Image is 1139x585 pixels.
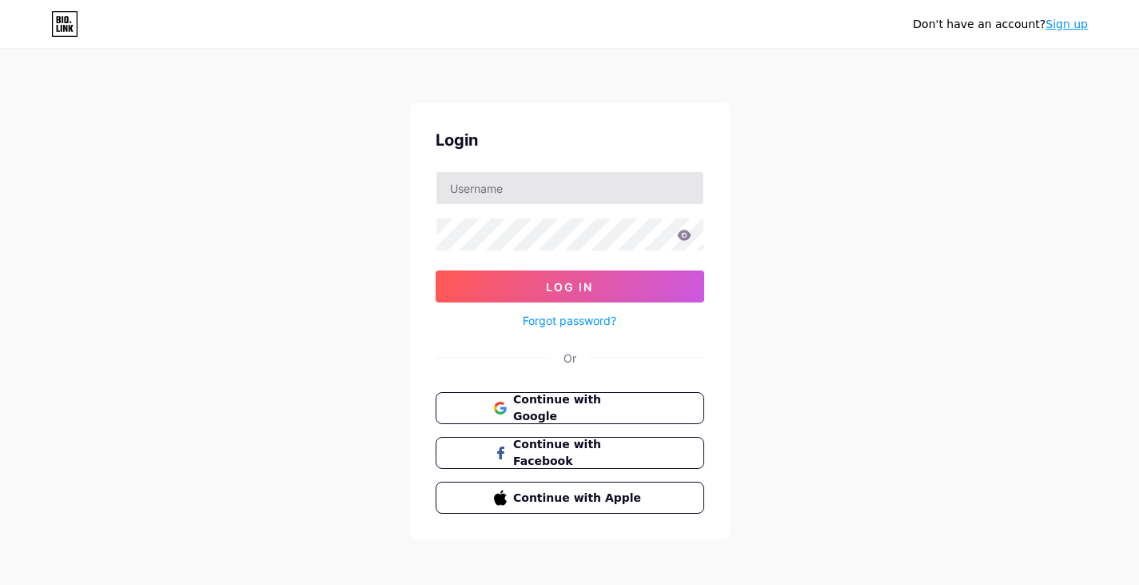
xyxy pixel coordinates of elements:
[546,280,593,294] span: Log In
[564,350,576,367] div: Or
[513,490,645,507] span: Continue with Apple
[436,392,704,424] button: Continue with Google
[436,482,704,514] button: Continue with Apple
[1045,18,1088,30] a: Sign up
[513,436,645,470] span: Continue with Facebook
[436,270,704,303] button: Log In
[523,312,616,329] a: Forgot password?
[436,128,704,152] div: Login
[513,391,645,425] span: Continue with Google
[913,16,1088,33] div: Don't have an account?
[436,437,704,469] button: Continue with Facebook
[436,172,703,204] input: Username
